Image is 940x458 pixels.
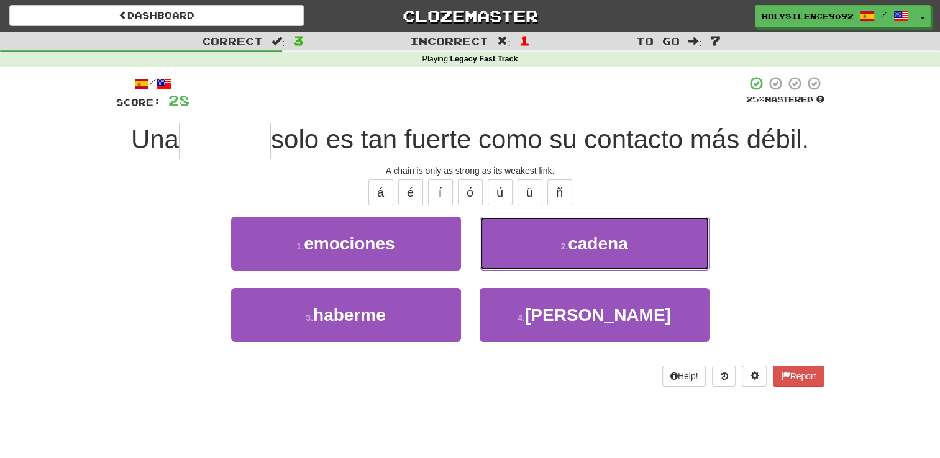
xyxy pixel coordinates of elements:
[480,217,710,271] button: 2.cadena
[304,234,395,253] span: emociones
[519,33,530,48] span: 1
[272,36,285,47] span: :
[450,55,518,63] strong: Legacy Fast Track
[881,10,887,19] span: /
[116,97,161,107] span: Score:
[116,76,189,91] div: /
[773,366,824,387] button: Report
[293,33,304,48] span: 3
[488,179,513,205] button: ú
[518,179,542,205] button: ü
[662,366,706,387] button: Help!
[547,179,572,205] button: ñ
[168,92,189,108] span: 28
[762,11,854,22] span: HolySilence9092
[480,288,710,342] button: 4.[PERSON_NAME]
[518,313,525,323] small: 4 .
[322,5,617,27] a: Clozemaster
[497,36,511,47] span: :
[746,94,824,106] div: Mastered
[688,36,702,47] span: :
[131,125,179,154] span: Una
[710,33,721,48] span: 7
[560,241,568,251] small: 2 .
[368,179,393,205] button: á
[231,288,461,342] button: 3.haberme
[746,94,765,104] span: 25 %
[306,313,313,323] small: 3 .
[755,5,915,27] a: HolySilence9092 /
[428,179,453,205] button: í
[410,35,488,47] span: Incorrect
[116,164,824,177] div: A chain is only as strong as its weakest link.
[398,179,423,205] button: é
[231,217,461,271] button: 1.emociones
[297,241,304,251] small: 1 .
[458,179,483,205] button: ó
[525,305,671,325] span: [PERSON_NAME]
[712,366,736,387] button: Round history (alt+y)
[9,5,304,26] a: Dashboard
[568,234,628,253] span: cadena
[636,35,680,47] span: To go
[271,125,809,154] span: solo es tan fuerte como su contacto más débil.
[202,35,263,47] span: Correct
[313,305,386,325] span: haberme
